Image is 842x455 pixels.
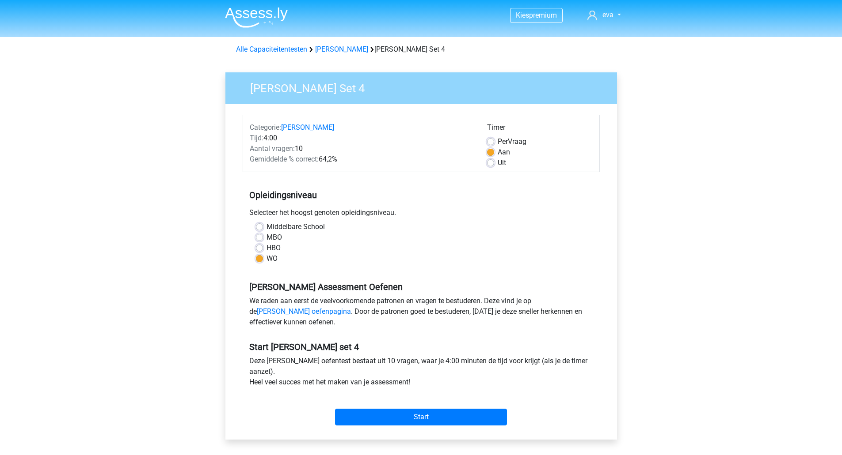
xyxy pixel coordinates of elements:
[335,409,507,425] input: Start
[232,44,610,55] div: [PERSON_NAME] Set 4
[250,134,263,142] span: Tijd:
[250,123,281,132] span: Categorie:
[249,186,593,204] h5: Opleidingsniveau
[243,143,480,154] div: 10
[267,253,278,264] label: WO
[511,9,562,21] a: Kiespremium
[584,10,624,20] a: eva
[498,158,506,168] label: Uit
[243,133,480,143] div: 4:00
[250,155,319,163] span: Gemiddelde % correct:
[249,342,593,352] h5: Start [PERSON_NAME] set 4
[249,282,593,292] h5: [PERSON_NAME] Assessment Oefenen
[498,147,510,158] label: Aan
[225,7,288,28] img: Assessly
[516,11,529,19] span: Kies
[243,207,600,222] div: Selecteer het hoogst genoten opleidingsniveau.
[243,356,600,391] div: Deze [PERSON_NAME] oefentest bestaat uit 10 vragen, waar je 4:00 minuten de tijd voor krijgt (als...
[529,11,557,19] span: premium
[243,296,600,331] div: We raden aan eerst de veelvoorkomende patronen en vragen te bestuderen. Deze vind je op de . Door...
[240,78,610,95] h3: [PERSON_NAME] Set 4
[243,154,480,165] div: 64,2%
[267,222,325,232] label: Middelbare School
[267,232,282,243] label: MBO
[257,307,351,316] a: [PERSON_NAME] oefenpagina
[267,243,281,253] label: HBO
[315,45,368,53] a: [PERSON_NAME]
[281,123,334,132] a: [PERSON_NAME]
[498,137,508,146] span: Per
[498,136,526,147] label: Vraag
[602,11,613,19] span: eva
[236,45,307,53] a: Alle Capaciteitentesten
[487,122,593,136] div: Timer
[250,144,295,153] span: Aantal vragen:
